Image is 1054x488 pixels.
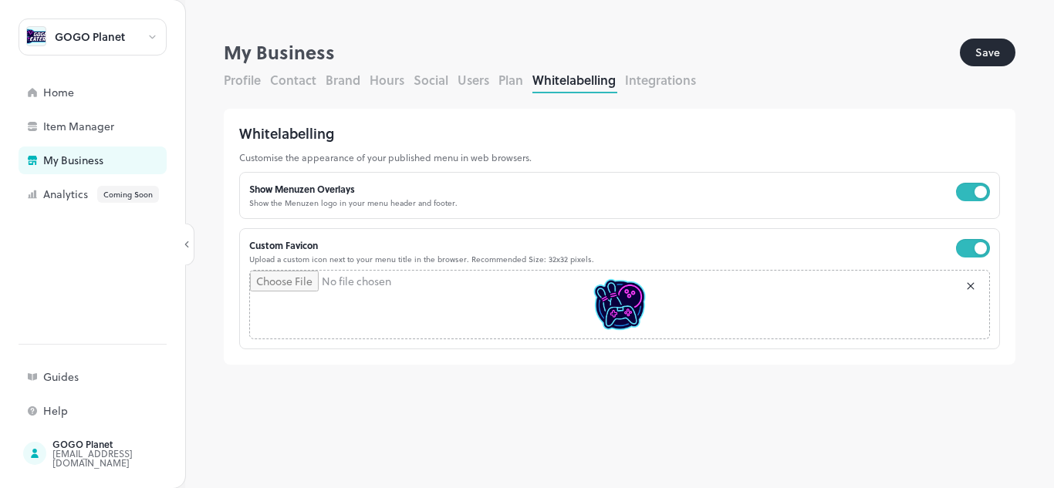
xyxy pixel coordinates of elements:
[239,124,1000,143] div: Whitelabelling
[960,39,1015,66] button: Save
[249,182,458,196] div: Show Menuzen Overlays
[52,449,198,467] div: [EMAIL_ADDRESS][DOMAIN_NAME]
[370,71,404,89] button: Hours
[43,121,198,132] div: Item Manager
[270,71,316,89] button: Contact
[239,152,1000,163] p: Customise the appearance of your published menu in web browsers.
[249,197,458,209] p: Show the Menuzen logo in your menu header and footer.
[97,186,159,203] div: Coming Soon
[498,71,523,89] button: Plan
[43,186,198,203] div: Analytics
[249,254,594,265] p: Upload a custom icon next to your menu title in the browser. Recommended Size: 32x32 pixels.
[224,39,960,66] div: My Business
[43,406,198,416] div: Help
[43,155,198,166] div: My Business
[43,87,198,98] div: Home
[625,71,696,89] button: Integrations
[326,71,360,89] button: Brand
[960,274,981,297] div: Remove image
[27,27,46,45] img: avatar
[249,238,594,252] div: Custom Favicon
[52,439,198,449] div: GOGO Planet
[458,71,489,89] button: Users
[55,32,125,42] div: GOGO Planet
[43,372,198,382] div: Guides
[532,71,616,89] button: Whitelabelling
[414,71,448,89] button: Social
[224,71,261,89] button: Profile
